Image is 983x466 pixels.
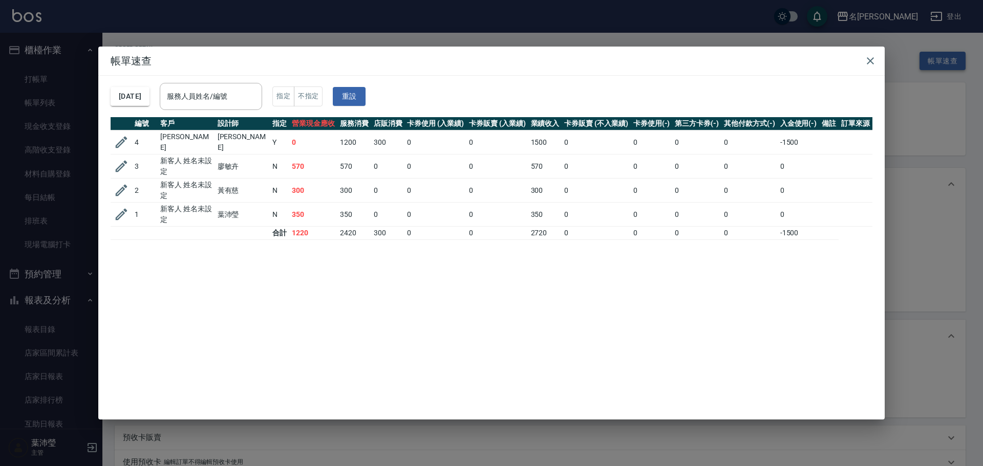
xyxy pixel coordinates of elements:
[215,203,270,227] td: 葉沛瑩
[158,179,215,203] td: 新客人 姓名未設定
[466,154,528,179] td: 0
[337,154,371,179] td: 570
[466,130,528,154] td: 0
[215,130,270,154] td: [PERSON_NAME]
[528,117,562,130] th: 業績收入
[631,227,673,240] td: 0
[631,117,673,130] th: 卡券使用(-)
[778,154,820,179] td: 0
[466,117,528,130] th: 卡券販賣 (入業績)
[270,227,289,240] td: 合計
[294,86,323,106] button: 不指定
[778,117,820,130] th: 入金使用(-)
[672,130,721,154] td: 0
[631,130,673,154] td: 0
[404,154,466,179] td: 0
[672,179,721,203] td: 0
[672,227,721,240] td: 0
[270,179,289,203] td: N
[289,154,337,179] td: 570
[778,179,820,203] td: 0
[466,227,528,240] td: 0
[333,87,366,106] button: 重設
[215,117,270,130] th: 設計師
[562,227,630,240] td: 0
[631,179,673,203] td: 0
[289,179,337,203] td: 300
[672,117,721,130] th: 第三方卡券(-)
[839,117,872,130] th: 訂單來源
[562,154,630,179] td: 0
[337,203,371,227] td: 350
[215,154,270,179] td: 廖敏卉
[672,154,721,179] td: 0
[371,203,405,227] td: 0
[528,203,562,227] td: 350
[337,179,371,203] td: 300
[111,87,149,106] button: [DATE]
[562,203,630,227] td: 0
[371,154,405,179] td: 0
[158,154,215,179] td: 新客人 姓名未設定
[132,117,158,130] th: 編號
[466,203,528,227] td: 0
[631,154,673,179] td: 0
[778,227,820,240] td: -1500
[158,130,215,154] td: [PERSON_NAME]
[404,227,466,240] td: 0
[270,130,289,154] td: Y
[215,179,270,203] td: 黃有慈
[289,203,337,227] td: 350
[721,179,778,203] td: 0
[721,203,778,227] td: 0
[562,130,630,154] td: 0
[528,227,562,240] td: 2720
[404,117,466,130] th: 卡券使用 (入業績)
[778,203,820,227] td: 0
[371,117,405,130] th: 店販消費
[337,130,371,154] td: 1200
[528,179,562,203] td: 300
[528,154,562,179] td: 570
[721,130,778,154] td: 0
[631,203,673,227] td: 0
[289,227,337,240] td: 1220
[158,203,215,227] td: 新客人 姓名未設定
[562,117,630,130] th: 卡券販賣 (不入業績)
[270,154,289,179] td: N
[371,130,405,154] td: 300
[404,203,466,227] td: 0
[778,130,820,154] td: -1500
[404,179,466,203] td: 0
[562,179,630,203] td: 0
[158,117,215,130] th: 客戶
[721,154,778,179] td: 0
[132,179,158,203] td: 2
[132,154,158,179] td: 3
[272,86,294,106] button: 指定
[289,117,337,130] th: 營業現金應收
[404,130,466,154] td: 0
[337,227,371,240] td: 2420
[98,47,885,75] h2: 帳單速查
[721,227,778,240] td: 0
[270,203,289,227] td: N
[721,117,778,130] th: 其他付款方式(-)
[132,203,158,227] td: 1
[270,117,289,130] th: 指定
[132,130,158,154] td: 4
[337,117,371,130] th: 服務消費
[371,179,405,203] td: 0
[528,130,562,154] td: 1500
[371,227,405,240] td: 300
[289,130,337,154] td: 0
[466,179,528,203] td: 0
[819,117,839,130] th: 備註
[672,203,721,227] td: 0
